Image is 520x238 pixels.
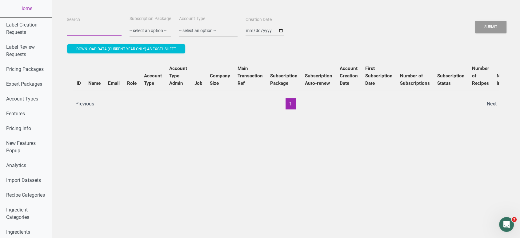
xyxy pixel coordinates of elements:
b: Number of Subscriptions [400,73,430,86]
b: Name [88,80,101,86]
label: Creation Date [246,17,272,23]
div: Page navigation example [73,98,499,109]
label: Subscription Package [130,16,171,22]
b: Main Transaction Ref [238,66,263,86]
b: Subscription Auto-renew [305,73,332,86]
button: 1 [286,98,296,109]
b: ID [77,80,81,86]
b: Account Type Admin [169,66,187,86]
b: First Subscription Date [365,66,393,86]
b: Account Creation Date [340,66,358,86]
b: Role [127,80,137,86]
button: Download data (current year only) as excel sheet [67,44,185,53]
div: Users [67,55,505,116]
label: Account Type [179,16,205,22]
label: Search [67,17,80,23]
b: Subscription Status [437,73,465,86]
iframe: Intercom live chat [499,217,514,232]
span: Download data (current year only) as excel sheet [76,47,176,51]
b: Email [108,80,120,86]
b: Job [194,80,202,86]
b: Number of Recipes [472,66,489,86]
button: Submit [475,21,506,33]
b: Subscription Package [270,73,298,86]
b: Account Type [144,73,162,86]
b: Company Size [210,73,230,86]
span: 2 [512,217,517,222]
